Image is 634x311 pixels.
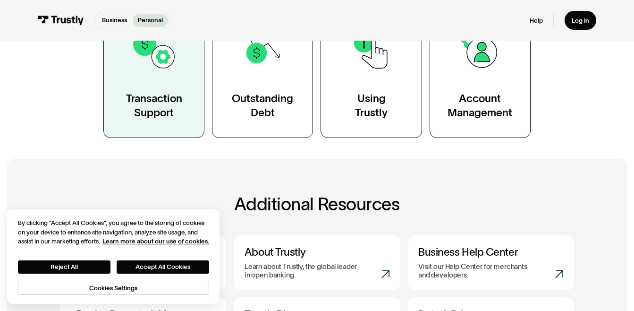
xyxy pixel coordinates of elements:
[418,262,533,279] p: Visit our Help Center for merchants and developers.
[126,91,182,120] div: Transaction Support
[321,9,422,138] a: UsingTrustly
[7,209,220,304] div: Cookie banner
[212,9,313,138] a: OutstandingDebt
[102,16,127,25] p: Business
[103,9,204,138] a: TransactionSupport
[18,281,209,295] button: Cookies Settings
[38,16,84,26] img: Trustly Logo
[245,262,359,279] p: Learn about Trustly, the global leader in open banking.
[117,260,209,274] button: Accept All Cookies
[408,235,574,290] a: Business Help CenterVisit our Help Center for merchants and developers.
[133,14,169,27] a: Personal
[245,246,389,259] h3: About Trustly
[448,91,512,120] div: Account Management
[138,16,163,25] p: Personal
[572,17,589,25] div: Log in
[232,91,293,120] div: Outstanding Debt
[18,218,209,295] div: Privacy
[97,14,133,27] a: Business
[18,218,209,246] div: By clicking “Accept All Cookies”, you agree to the storing of cookies on your device to enhance s...
[418,246,563,259] h3: Business Help Center
[430,9,531,138] a: AccountManagement
[18,260,110,274] button: Reject All
[530,17,543,25] a: Help
[234,235,400,290] a: About TrustlyLearn about Trustly, the global leader in open banking.
[102,238,209,245] a: More information about your privacy, opens in a new tab
[565,11,596,30] a: Log in
[355,91,388,120] div: Using Trustly
[60,195,574,214] h2: Additional Resources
